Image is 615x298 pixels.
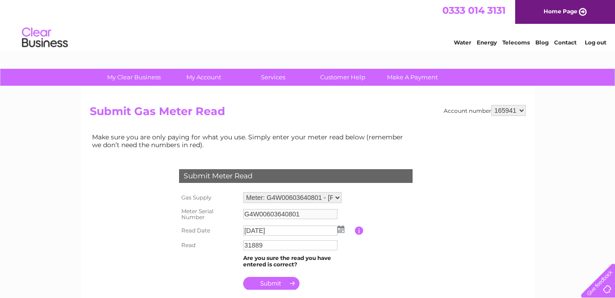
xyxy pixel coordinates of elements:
[585,39,606,46] a: Log out
[22,24,68,52] img: logo.png
[305,69,381,86] a: Customer Help
[554,39,577,46] a: Contact
[502,39,530,46] a: Telecoms
[243,277,299,290] input: Submit
[177,205,241,224] th: Meter Serial Number
[535,39,549,46] a: Blog
[454,39,471,46] a: Water
[355,226,364,235] input: Information
[179,169,413,183] div: Submit Meter Read
[477,39,497,46] a: Energy
[92,5,524,44] div: Clear Business is a trading name of Verastar Limited (registered in [GEOGRAPHIC_DATA] No. 3667643...
[235,69,311,86] a: Services
[166,69,241,86] a: My Account
[177,223,241,238] th: Read Date
[177,238,241,253] th: Read
[442,5,506,16] a: 0333 014 3131
[90,105,526,122] h2: Submit Gas Meter Read
[177,190,241,205] th: Gas Supply
[90,131,410,150] td: Make sure you are only paying for what you use. Simply enter your meter read below (remember we d...
[375,69,450,86] a: Make A Payment
[337,226,344,233] img: ...
[241,253,355,270] td: Are you sure the read you have entered is correct?
[96,69,172,86] a: My Clear Business
[444,105,526,116] div: Account number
